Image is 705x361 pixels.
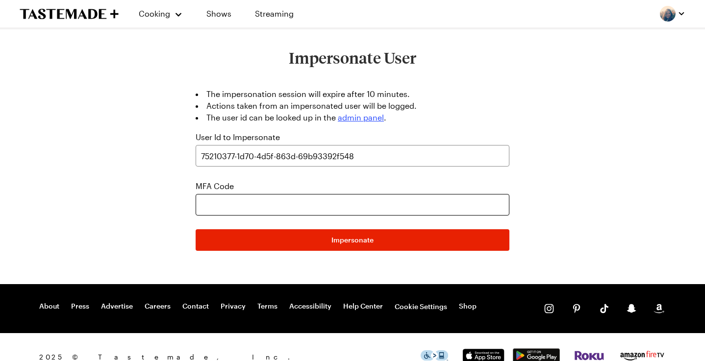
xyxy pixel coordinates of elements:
span: Cooking [139,9,170,18]
a: Shop [459,302,477,312]
img: This icon serves as a link to download the Level Access assistive technology app for individuals ... [421,350,448,361]
a: Help Center [343,302,383,312]
a: Careers [145,302,171,312]
span: Impersonate [331,235,374,245]
li: The impersonation session will expire after 10 minutes. [196,88,509,100]
img: Profile picture [660,6,676,22]
li: Actions taken from an impersonated user will be logged. [196,100,509,112]
a: Advertise [101,302,133,312]
button: Profile picture [660,6,685,22]
button: Cookie Settings [395,302,447,312]
a: To Tastemade Home Page [20,8,119,20]
a: admin panel [338,113,384,122]
a: Press [71,302,89,312]
img: Roku [574,351,605,361]
a: Accessibility [289,302,331,312]
label: MFA Code [196,180,234,192]
li: The user id can be looked up in the . [196,112,509,123]
a: Contact [182,302,209,312]
a: Privacy [221,302,246,312]
label: User Id to Impersonate [196,131,280,143]
nav: Footer [39,302,477,312]
a: Terms [257,302,277,312]
button: Cooking [138,2,183,25]
button: Impersonate [196,229,509,251]
h1: Impersonate User [188,49,517,67]
a: About [39,302,59,312]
